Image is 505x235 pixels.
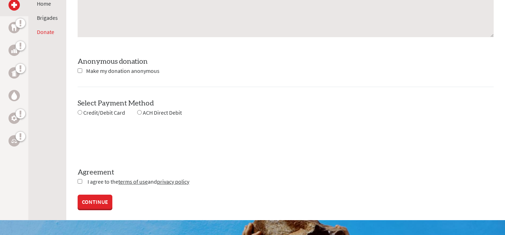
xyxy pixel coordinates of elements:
[37,13,58,22] li: Brigades
[11,69,17,76] img: Public Health
[9,45,20,56] a: Business
[9,135,20,147] a: Legal Empowerment
[11,91,17,99] img: Water
[78,167,494,177] label: Agreement
[143,109,182,116] span: ACH Direct Debit
[78,195,112,209] a: CONTINUE
[78,100,154,107] label: Select Payment Method
[83,109,125,116] span: Credit/Debit Card
[118,178,148,185] a: terms of use
[37,14,58,21] a: Brigades
[78,58,148,65] label: Anonymous donation
[11,139,17,143] img: Legal Empowerment
[9,90,20,101] a: Water
[88,178,189,185] span: I agree to the and
[157,178,189,185] a: privacy policy
[37,28,54,35] a: Donate
[11,2,17,8] img: Medical
[9,22,20,33] a: Dental
[78,126,185,153] iframe: reCAPTCHA
[37,28,58,36] li: Donate
[86,67,159,74] span: Make my donation anonymous
[9,67,20,79] a: Public Health
[11,115,17,121] img: Engineering
[9,113,20,124] a: Engineering
[11,24,17,31] img: Dental
[11,47,17,53] img: Business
